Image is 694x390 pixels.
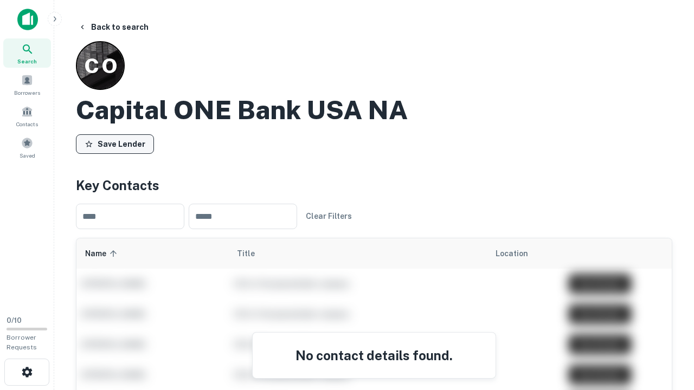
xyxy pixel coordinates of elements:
img: capitalize-icon.png [17,9,38,30]
h2: Capital ONE Bank USA NA [76,94,408,126]
span: Search [17,57,37,66]
a: Borrowers [3,70,51,99]
h4: No contact details found. [266,346,483,365]
span: Saved [20,151,35,160]
button: Clear Filters [301,206,356,226]
a: Contacts [3,101,51,131]
a: Saved [3,133,51,162]
h4: Key Contacts [76,175,672,195]
span: Contacts [16,120,38,128]
span: Borrower Requests [7,334,37,351]
span: 0 / 10 [7,316,22,324]
a: Search [3,38,51,68]
p: C O [84,50,117,81]
iframe: Chat Widget [640,303,694,355]
button: Save Lender [76,134,154,154]
span: Borrowers [14,88,40,97]
button: Back to search [74,17,153,37]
